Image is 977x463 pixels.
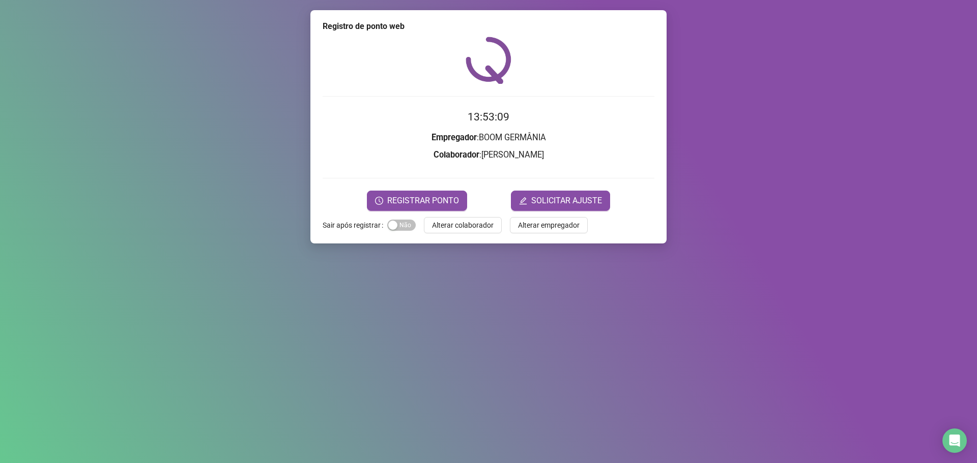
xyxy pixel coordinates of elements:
strong: Empregador [432,133,477,142]
span: REGISTRAR PONTO [387,195,459,207]
label: Sair após registrar [323,217,387,233]
strong: Colaborador [434,150,479,160]
div: Open Intercom Messenger [942,428,967,453]
h3: : [PERSON_NAME] [323,148,654,162]
button: Alterar empregador [510,217,588,233]
button: REGISTRAR PONTO [367,191,467,211]
span: SOLICITAR AJUSTE [531,195,602,207]
h3: : BOOM GERMÂNIA [323,131,654,144]
span: edit [519,197,527,205]
button: editSOLICITAR AJUSTE [511,191,610,211]
span: Alterar empregador [518,220,580,231]
img: QRPoint [466,37,511,84]
span: clock-circle [375,197,383,205]
div: Registro de ponto web [323,20,654,33]
span: Alterar colaborador [432,220,494,231]
time: 13:53:09 [468,111,509,123]
button: Alterar colaborador [424,217,502,233]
